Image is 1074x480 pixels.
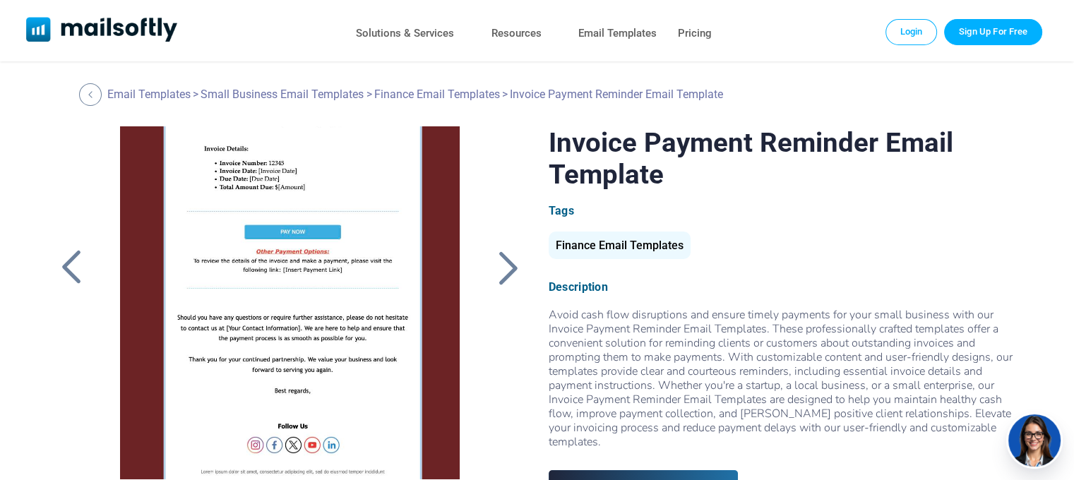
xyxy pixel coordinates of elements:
[678,23,712,44] a: Pricing
[549,280,1020,294] div: Description
[490,249,525,286] a: Back
[79,83,105,106] a: Back
[107,88,191,101] a: Email Templates
[549,126,1020,190] h1: Invoice Payment Reminder Email Template
[549,232,691,259] div: Finance Email Templates
[549,308,1020,449] div: Avoid cash flow disruptions and ensure timely payments for your small business with our Invoice P...
[491,23,542,44] a: Resources
[54,249,89,286] a: Back
[885,19,938,44] a: Login
[578,23,657,44] a: Email Templates
[201,88,364,101] a: Small Business Email Templates
[549,204,1020,217] div: Tags
[101,126,479,479] a: Invoice Payment Reminder Email Template
[356,23,454,44] a: Solutions & Services
[549,244,691,251] a: Finance Email Templates
[944,19,1042,44] a: Trial
[26,17,178,44] a: Mailsoftly
[374,88,500,101] a: Finance Email Templates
